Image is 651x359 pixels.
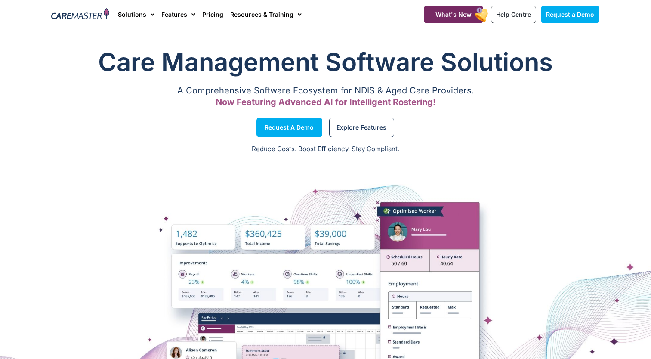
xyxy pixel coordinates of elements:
[435,11,472,18] span: What's New
[216,97,436,107] span: Now Featuring Advanced AI for Intelligent Rostering!
[329,118,394,137] a: Explore Features
[52,45,600,79] h1: Care Management Software Solutions
[52,88,600,93] p: A Comprehensive Software Ecosystem for NDIS & Aged Care Providers.
[546,11,594,18] span: Request a Demo
[5,144,646,154] p: Reduce Costs. Boost Efficiency. Stay Compliant.
[424,6,483,23] a: What's New
[541,6,599,23] a: Request a Demo
[496,11,531,18] span: Help Centre
[265,125,314,130] span: Request a Demo
[256,118,322,137] a: Request a Demo
[51,8,109,21] img: CareMaster Logo
[491,6,536,23] a: Help Centre
[336,125,386,130] span: Explore Features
